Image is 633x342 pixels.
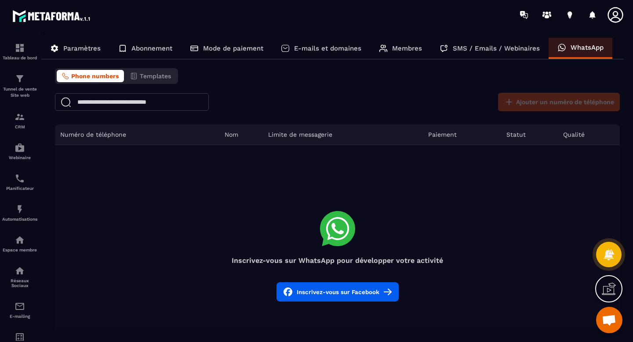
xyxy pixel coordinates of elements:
img: formation [15,112,25,122]
p: Membres [392,44,422,52]
p: E-mailing [2,314,37,319]
p: Abonnement [131,44,172,52]
img: social-network [15,266,25,276]
p: Tunnel de vente Site web [2,86,37,98]
span: Phone numbers [71,73,119,80]
a: formationformationCRM [2,105,37,136]
a: Ouvrir le chat [596,307,622,333]
img: formation [15,73,25,84]
th: Paiement [423,124,501,145]
p: Mode de paiement [203,44,263,52]
p: Paramètres [63,44,101,52]
p: CRM [2,124,37,129]
p: WhatsApp [571,44,604,51]
a: automationsautomationsEspace membre [2,228,37,259]
a: social-networksocial-networkRéseaux Sociaux [2,259,37,295]
button: Inscrivez-vous sur Facebook [276,282,399,302]
button: Phone numbers [57,70,124,82]
p: Webinaire [2,155,37,160]
a: automationsautomationsAutomatisations [2,197,37,228]
p: SMS / Emails / Webinaires [453,44,540,52]
button: Templates [125,70,176,82]
a: automationsautomationsWebinaire [2,136,37,167]
p: Réseaux Sociaux [2,278,37,288]
img: automations [15,235,25,245]
p: E-mails et domaines [294,44,361,52]
th: Numéro de téléphone [55,124,219,145]
th: Qualité [558,124,620,145]
p: Planificateur [2,186,37,191]
img: automations [15,142,25,153]
img: automations [15,204,25,215]
img: logo [12,8,91,24]
img: scheduler [15,173,25,184]
p: Tableau de bord [2,55,37,60]
a: emailemailE-mailing [2,295,37,325]
span: Templates [140,73,171,80]
img: formation [15,43,25,53]
th: Limite de messagerie [263,124,423,145]
a: formationformationTableau de bord [2,36,37,67]
p: Automatisations [2,217,37,222]
a: formationformationTunnel de vente Site web [2,67,37,105]
h4: Inscrivez-vous sur WhatsApp pour développer votre activité [55,256,620,265]
a: schedulerschedulerPlanificateur [2,167,37,197]
img: email [15,301,25,312]
th: Nom [219,124,263,145]
th: Statut [501,124,558,145]
p: Espace membre [2,247,37,252]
